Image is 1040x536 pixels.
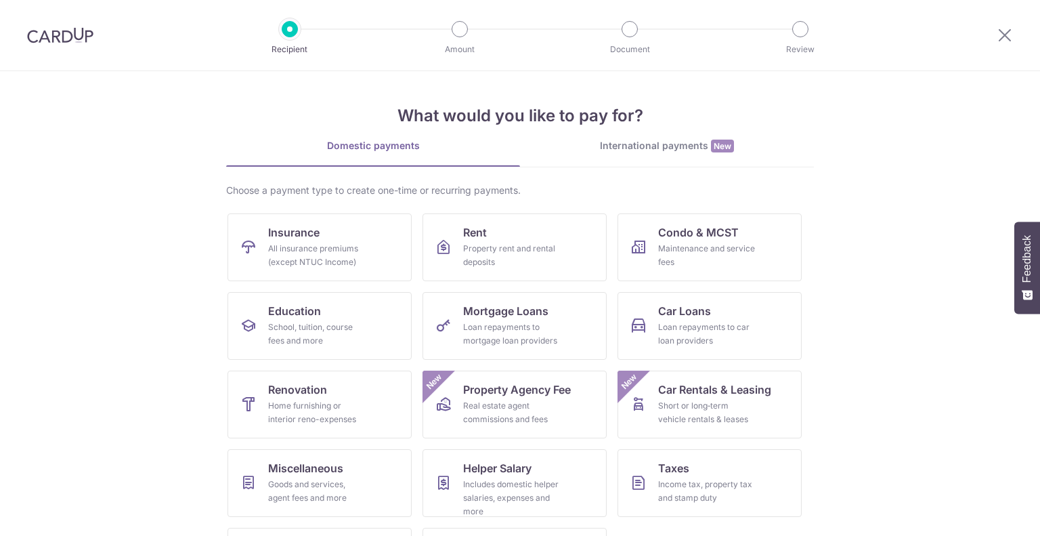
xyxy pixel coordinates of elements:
div: All insurance premiums (except NTUC Income) [268,242,366,269]
div: Domestic payments [226,139,520,152]
div: Home furnishing or interior reno-expenses [268,399,366,426]
span: Renovation [268,382,327,398]
div: Property rent and rental deposits [463,242,561,269]
a: RentProperty rent and rental deposits [422,213,607,281]
span: New [618,371,641,393]
span: Helper Salary [463,460,532,476]
img: CardUp [27,27,93,43]
h4: What would you like to pay for? [226,104,814,128]
span: Car Loans [658,303,711,319]
p: Recipient [240,43,340,56]
a: RenovationHome furnishing or interior reno-expenses [227,371,412,438]
div: Short or long‑term vehicle rentals & leases [658,399,756,426]
a: Property Agency FeeReal estate agent commissions and feesNew [422,371,607,438]
div: Loan repayments to mortgage loan providers [463,321,561,348]
p: Amount [410,43,510,56]
span: Miscellaneous [268,460,343,476]
div: Choose a payment type to create one-time or recurring payments. [226,184,814,197]
a: EducationSchool, tuition, course fees and more [227,292,412,360]
a: Car LoansLoan repayments to car loan providers [617,292,802,360]
span: New [423,371,446,393]
a: Mortgage LoansLoan repayments to mortgage loan providers [422,292,607,360]
span: Taxes [658,460,689,476]
a: Car Rentals & LeasingShort or long‑term vehicle rentals & leasesNew [617,371,802,438]
span: Condo & MCST [658,224,739,241]
iframe: Opens a widget where you can find more information [953,495,1026,529]
p: Review [750,43,850,56]
a: TaxesIncome tax, property tax and stamp duty [617,449,802,517]
div: Goods and services, agent fees and more [268,478,366,505]
span: Rent [463,224,487,241]
span: Car Rentals & Leasing [658,382,771,398]
div: Loan repayments to car loan providers [658,321,756,348]
a: InsuranceAll insurance premiums (except NTUC Income) [227,213,412,281]
p: Document [580,43,680,56]
span: Feedback [1021,235,1033,283]
span: Mortgage Loans [463,303,548,319]
a: Condo & MCSTMaintenance and service fees [617,213,802,281]
button: Feedback - Show survey [1014,222,1040,314]
div: Includes domestic helper salaries, expenses and more [463,478,561,518]
a: Helper SalaryIncludes domestic helper salaries, expenses and more [422,449,607,517]
a: MiscellaneousGoods and services, agent fees and more [227,449,412,517]
span: Insurance [268,224,320,241]
div: International payments [520,139,814,153]
div: Real estate agent commissions and fees [463,399,561,426]
div: School, tuition, course fees and more [268,321,366,348]
div: Maintenance and service fees [658,242,756,269]
span: New [711,140,734,152]
span: Education [268,303,321,319]
span: Property Agency Fee [463,382,571,398]
div: Income tax, property tax and stamp duty [658,478,756,505]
